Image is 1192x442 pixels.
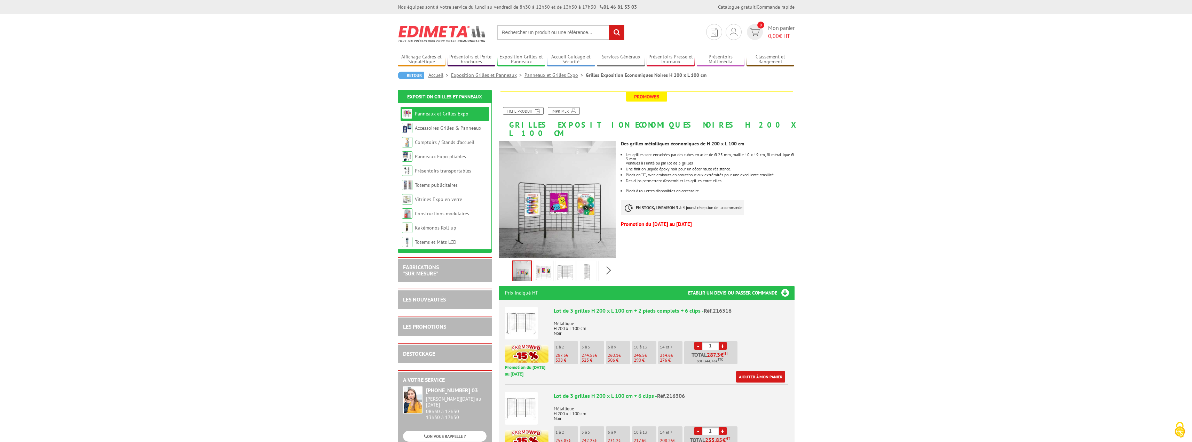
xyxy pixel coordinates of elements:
[608,352,618,358] span: 260.1
[557,262,574,283] img: lot_3_grilles_pieds_complets_216316.jpg
[415,168,471,174] a: Présentoirs transportables
[426,387,478,394] strong: [PHONE_NUMBER] 03
[415,139,474,145] a: Comptoirs / Stands d'accueil
[402,123,412,133] img: Accessoires Grilles & Panneaux
[415,111,468,117] a: Panneaux et Grilles Expo
[626,173,794,177] li: Pieds en "T", avec embouts en caoutchouc aux extrémités pour une excellente stabilité.
[402,166,412,176] img: Présentoirs transportables
[403,264,439,277] a: FABRICATIONS"Sur Mesure"
[718,3,795,10] div: |
[660,352,671,358] span: 234.6
[415,225,456,231] a: Kakémonos Roll-up
[505,392,538,425] img: Lot de 3 grilles H 200 x L 100 cm + 6 clips
[513,261,531,283] img: grilles_exposition_economiques_216316_216306_216016_216116.jpg
[398,21,487,47] img: Edimeta
[636,205,694,210] strong: EN STOCK, LIVRAISON 3 à 4 jours
[626,189,794,193] li: Pieds à roulettes disponibles en accessoire
[497,25,624,40] input: Rechercher un produit ou une référence...
[626,167,794,171] li: Une finition laquée époxy noir pour un décor haute résistance.
[582,352,595,358] span: 274.55
[398,54,446,65] a: Affichage Cadres et Signalétique
[768,32,795,40] span: € HT
[745,24,795,40] a: devis rapide 0 Mon panier 0,00€ HT
[694,427,702,435] a: -
[704,359,716,364] span: 344,76
[660,345,682,349] p: 14 et +
[554,307,788,315] div: Lot de 3 grilles H 200 x L 100 cm + 2 pieds complets + 6 clips -
[726,436,730,441] sup: HT
[660,430,682,435] p: 14 et +
[621,222,794,226] p: Promotion du [DATE] au [DATE]
[402,180,412,190] img: Totems publicitaires
[555,345,578,349] p: 1 à 2
[505,345,548,363] img: promotion
[597,54,645,65] a: Services Généraux
[554,316,788,336] p: Métallique H 200 x L 100 cm Noir
[747,54,795,65] a: Classement et Rangement
[402,208,412,219] img: Constructions modulaires
[402,109,412,119] img: Panneaux et Grilles Expo
[548,107,580,115] a: Imprimer
[403,296,446,303] a: LES NOUVEAUTÉS
[448,54,496,65] a: Présentoirs et Porte-brochures
[750,28,760,36] img: devis rapide
[626,161,794,165] p: Vendues à l'unité ou par lot de 3 grilles
[609,25,624,40] input: rechercher
[555,358,578,363] p: 338 €
[415,153,466,160] a: Panneaux Expo pliables
[505,307,538,339] img: Lot de 3 grilles H 200 x L 100 cm + 2 pieds complets + 6 clips
[686,352,737,364] p: Total
[428,72,451,78] a: Accueil
[718,357,723,361] sup: TTC
[403,377,487,383] h2: A votre service
[505,364,548,377] p: Promotion du [DATE] au [DATE]
[711,28,718,37] img: devis rapide
[719,427,727,435] a: +
[720,352,724,357] span: €
[660,358,682,363] p: 276 €
[694,342,702,350] a: -
[757,4,795,10] a: Commande rapide
[426,396,487,408] div: [PERSON_NAME][DATE] au [DATE]
[1168,418,1192,442] button: Cookies (fenêtre modale)
[398,72,424,79] a: Retour
[398,3,637,10] div: Nos équipes sont à votre service du lundi au vendredi de 8h30 à 12h30 et de 13h30 à 17h30
[718,4,756,10] a: Catalogue gratuit
[704,307,732,314] span: Réf.216316
[757,22,764,29] span: 0
[505,286,538,300] p: Prix indiqué HT
[634,345,656,349] p: 10 à 13
[497,54,545,65] a: Exposition Grilles et Panneaux
[600,4,637,10] strong: 01 46 81 33 03
[415,196,462,202] a: Vitrines Expo en verre
[768,32,779,39] span: 0,00
[608,353,630,358] p: €
[582,353,604,358] p: €
[660,353,682,358] p: €
[626,179,794,183] p: Des clips permettent d’assembler les grilles entre elles.
[415,182,458,188] a: Totems publicitaires
[600,262,617,283] img: grilles_exposition_economiques_noires_200x100cm_216316_5.jpg
[415,210,469,217] a: Constructions modulaires
[697,359,723,364] span: Soit €
[768,24,795,40] span: Mon panier
[524,72,586,78] a: Panneaux et Grilles Expo
[634,430,656,435] p: 10 à 13
[402,237,412,247] img: Totems et Mâts LCD
[736,371,785,383] a: Ajouter à mon panier
[503,107,544,115] a: Fiche produit
[626,92,667,102] span: Promoweb
[719,342,727,350] a: +
[626,153,794,161] p: Les grilles sont encadrées par des tubes en acier de Ø 25 mm, maille 10 x 19 cm, fil métallique Ø...
[415,125,481,131] a: Accessoires Grilles & Panneaux
[608,345,630,349] p: 6 à 9
[657,392,685,399] span: Réf.216306
[547,54,595,65] a: Accueil Guidage et Sécurité
[555,352,566,358] span: 287.3
[582,430,604,435] p: 3 à 5
[535,262,552,283] img: panneaux_et_grilles_216316.jpg
[707,352,720,357] span: 287.3
[647,54,695,65] a: Présentoirs Presse et Journaux
[555,430,578,435] p: 1 à 2
[499,141,616,258] img: grilles_exposition_economiques_216316_216306_216016_216116.jpg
